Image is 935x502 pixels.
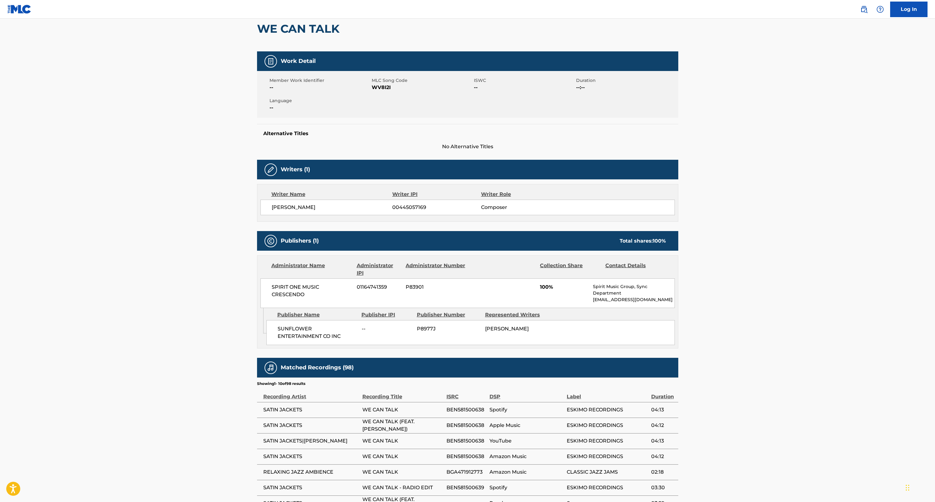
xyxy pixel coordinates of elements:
[489,484,564,491] span: Spotify
[489,422,564,429] span: Apple Music
[890,2,928,17] a: Log In
[593,296,674,303] p: [EMAIL_ADDRESS][DOMAIN_NAME]
[446,422,486,429] span: BEN581500638
[446,453,486,460] span: BEN581500638
[270,84,370,91] span: --
[357,283,401,291] span: 01164741359
[263,484,359,491] span: SATIN JACKETS
[567,422,648,429] span: ESKIMO RECORDINGS
[263,453,359,460] span: SATIN JACKETS
[906,478,909,497] div: Ziehen
[270,104,370,111] span: --
[272,204,393,211] span: [PERSON_NAME]
[858,3,870,16] a: Public Search
[362,406,443,414] span: WE CAN TALK
[263,468,359,476] span: RELAXING JAZZ AMBIENCE
[653,238,666,244] span: 100 %
[651,468,675,476] span: 02:18
[271,191,393,198] div: Writer Name
[446,386,486,400] div: ISRC
[593,283,674,296] p: Spirit Music Group, Sync Department
[278,325,357,340] span: SUNFLOWER ENTERTAINMENT CO INC
[860,6,868,13] img: search
[904,472,935,502] div: Chat-Widget
[576,77,677,84] span: Duration
[489,406,564,414] span: Spotify
[372,84,472,91] span: WV8I2I
[489,437,564,445] span: YouTube
[576,84,677,91] span: --:--
[651,437,675,445] span: 04:13
[281,237,319,244] h5: Publishers (1)
[489,386,564,400] div: DSP
[271,262,352,277] div: Administrator Name
[540,283,588,291] span: 100%
[281,166,310,173] h5: Writers (1)
[485,311,549,319] div: Represented Writers
[362,468,443,476] span: WE CAN TALK
[267,364,274,372] img: Matched Recordings
[651,484,675,491] span: 03:30
[489,468,564,476] span: Amazon Music
[651,422,675,429] span: 04:12
[263,386,359,400] div: Recording Artist
[605,262,666,277] div: Contact Details
[270,97,370,104] span: Language
[651,386,675,400] div: Duration
[257,381,305,386] p: Showing 1 - 10 of 98 results
[362,453,443,460] span: WE CAN TALK
[272,283,352,298] span: SPIRIT ONE MUSIC CRESCENDO
[485,326,529,332] span: [PERSON_NAME]
[263,130,672,137] h5: Alternative Titles
[540,262,600,277] div: Collection Share
[263,437,359,445] span: SATIN JACKETS|[PERSON_NAME]
[392,191,481,198] div: Writer IPI
[446,406,486,414] span: BEN581500638
[392,204,481,211] span: 00445057169
[277,311,357,319] div: Publisher Name
[406,283,466,291] span: P83901
[651,453,675,460] span: 04:12
[567,437,648,445] span: ESKIMO RECORDINGS
[489,453,564,460] span: Amazon Music
[481,204,562,211] span: Composer
[446,468,486,476] span: BGA471912773
[474,84,575,91] span: --
[357,262,401,277] div: Administrator IPI
[406,262,466,277] div: Administrator Number
[362,386,443,400] div: Recording Title
[267,237,274,245] img: Publishers
[904,472,935,502] iframe: Chat Widget
[362,325,412,333] span: --
[281,364,354,371] h5: Matched Recordings (98)
[620,237,666,245] div: Total shares:
[361,311,412,319] div: Publisher IPI
[474,77,575,84] span: ISWC
[267,166,274,173] img: Writers
[567,453,648,460] span: ESKIMO RECORDINGS
[446,484,486,491] span: BEN581500639
[263,406,359,414] span: SATIN JACKETS
[372,77,472,84] span: MLC Song Code
[257,143,678,150] span: No Alternative Titles
[567,386,648,400] div: Label
[7,5,31,14] img: MLC Logo
[362,418,443,433] span: WE CAN TALK (FEAT. [PERSON_NAME])
[874,3,886,16] div: Help
[362,437,443,445] span: WE CAN TALK
[567,484,648,491] span: ESKIMO RECORDINGS
[362,484,443,491] span: WE CAN TALK - RADIO EDIT
[281,58,316,65] h5: Work Detail
[417,325,480,333] span: P8977J
[417,311,480,319] div: Publisher Number
[567,406,648,414] span: ESKIMO RECORDINGS
[567,468,648,476] span: CLASSIC JAZZ JAMS
[263,422,359,429] span: SATIN JACKETS
[651,406,675,414] span: 04:13
[481,191,562,198] div: Writer Role
[270,77,370,84] span: Member Work Identifier
[257,22,343,36] h2: WE CAN TALK
[446,437,486,445] span: BEN581500638
[267,58,274,65] img: Work Detail
[876,6,884,13] img: help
